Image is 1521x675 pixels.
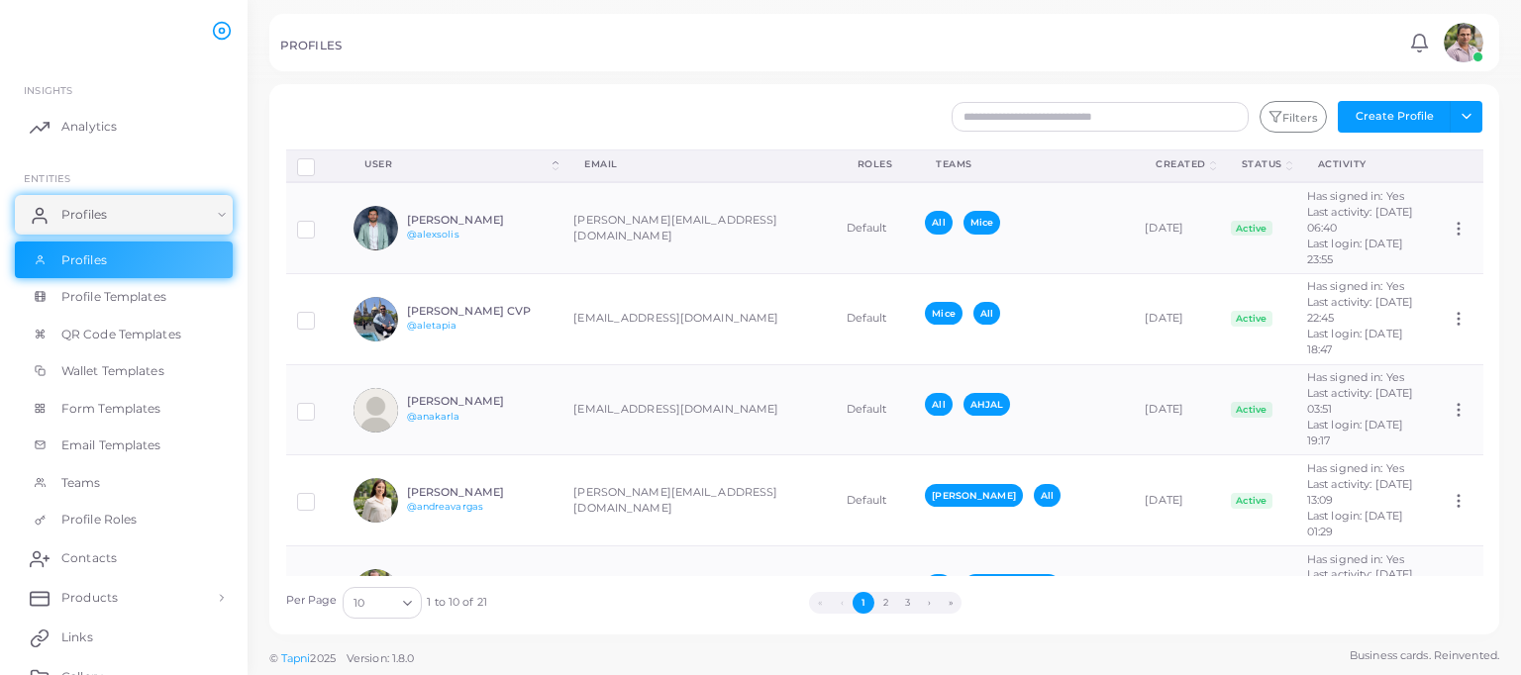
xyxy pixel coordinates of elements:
span: Mice [925,302,962,325]
a: Profiles [15,195,233,235]
button: Go to page 1 [853,592,874,614]
td: [EMAIL_ADDRESS][DOMAIN_NAME] [562,364,836,455]
h5: PROFILES [280,39,342,52]
img: avatar [354,569,398,614]
span: QR Code Templates [61,326,181,343]
span: 10 [354,593,364,614]
span: Business cards. Reinvented. [1350,647,1499,664]
span: Form Templates [61,400,161,418]
a: Contacts [15,538,233,578]
h6: [PERSON_NAME] [407,395,553,408]
div: Email [584,157,814,171]
td: Default [836,455,915,546]
span: INSIGHTS [24,84,72,96]
span: 2025 [310,650,335,667]
span: Last login: [DATE] 23:55 [1307,237,1403,266]
span: Last activity: [DATE] 21:49 [1307,567,1413,597]
img: avatar [354,206,398,250]
a: Analytics [15,107,233,146]
td: [DATE] [1134,455,1220,546]
a: @anakarla [407,411,460,422]
a: Links [15,618,233,657]
div: Roles [858,157,893,171]
span: [PERSON_NAME] [963,574,1061,597]
span: Last activity: [DATE] 13:09 [1307,477,1413,507]
span: All [925,393,952,416]
a: Profiles [15,241,233,279]
span: Version: 1.8.0 [347,651,415,665]
button: Go to page 3 [896,592,918,614]
span: Teams [61,474,101,492]
a: Wallet Templates [15,352,233,390]
h6: [PERSON_NAME] [407,486,553,499]
td: [EMAIL_ADDRESS][DOMAIN_NAME] [562,546,836,637]
a: Profile Templates [15,278,233,316]
span: Active [1231,311,1272,327]
span: Active [1231,221,1272,237]
span: Profile Roles [61,511,137,529]
span: Has signed in: Yes [1307,189,1404,203]
span: 1 to 10 of 21 [427,595,486,611]
span: © [269,650,414,667]
span: Profiles [61,251,107,269]
h6: [PERSON_NAME] [407,214,553,227]
a: @aletapia [407,320,457,331]
label: Per Page [286,593,338,609]
th: Row-selection [286,149,344,182]
a: @alexsolis [407,229,459,240]
a: QR Code Templates [15,316,233,353]
a: Teams [15,464,233,502]
img: avatar [354,388,398,433]
span: Email Templates [61,436,161,454]
a: Products [15,578,233,618]
span: Has signed in: Yes [1307,461,1404,475]
td: Default [836,273,915,364]
span: Has signed in: Yes [1307,279,1404,293]
span: Mice [963,211,1000,234]
span: All [973,302,1000,325]
td: [DATE] [1134,546,1220,637]
span: Last login: [DATE] 19:17 [1307,418,1403,447]
span: Contacts [61,549,117,567]
span: Profiles [61,206,107,224]
span: Active [1231,493,1272,509]
td: Default [836,364,915,455]
ul: Pagination [487,592,1284,614]
button: Go to last page [940,592,962,614]
td: [DATE] [1134,364,1220,455]
th: Action [1439,149,1482,182]
a: avatar [1438,23,1488,62]
td: [PERSON_NAME][EMAIL_ADDRESS][DOMAIN_NAME] [562,182,836,273]
span: Links [61,628,93,646]
td: Default [836,546,915,637]
button: Filters [1260,101,1327,133]
span: Last login: [DATE] 01:29 [1307,509,1403,538]
span: [PERSON_NAME] [925,484,1022,507]
button: Go to next page [918,592,940,614]
div: Teams [936,157,1112,171]
input: Search for option [366,592,395,614]
td: [DATE] [1134,273,1220,364]
a: Email Templates [15,427,233,464]
div: Status [1242,157,1282,171]
span: AHJAL [963,393,1011,416]
span: All [925,211,952,234]
span: Last activity: [DATE] 06:40 [1307,205,1413,235]
img: avatar [1444,23,1483,62]
span: Products [61,589,118,607]
span: Wallet Templates [61,362,164,380]
td: [DATE] [1134,182,1220,273]
span: Has signed in: Yes [1307,370,1404,384]
div: activity [1318,157,1418,171]
button: Create Profile [1338,101,1451,133]
span: Last activity: [DATE] 03:51 [1307,386,1413,416]
h6: [PERSON_NAME] CVP [407,305,553,318]
a: Form Templates [15,390,233,428]
td: Default [836,182,915,273]
span: ENTITIES [24,172,70,184]
img: avatar [354,297,398,341]
td: [PERSON_NAME][EMAIL_ADDRESS][DOMAIN_NAME] [562,455,836,546]
a: @andreavargas [407,501,483,512]
span: Profile Templates [61,288,166,306]
span: Last login: [DATE] 18:47 [1307,327,1403,356]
